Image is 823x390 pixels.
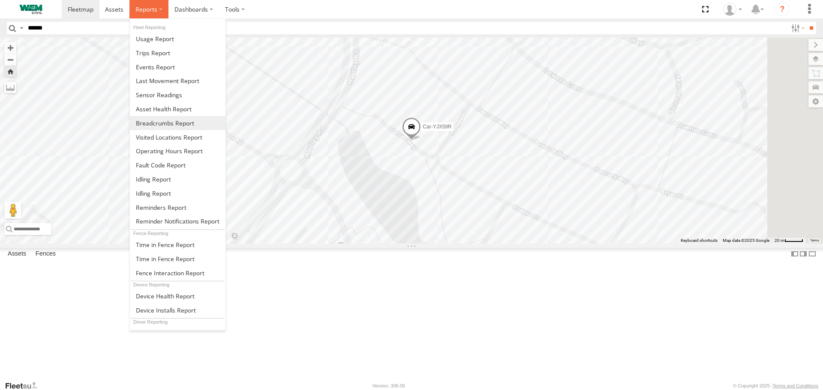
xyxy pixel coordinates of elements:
label: Assets [3,248,30,260]
label: Map Settings [808,95,823,107]
span: 20 m [775,238,784,243]
a: Breadcrumbs Report [130,116,225,130]
label: Search Query [18,22,25,34]
a: Visit our Website [5,381,44,390]
a: Last Movement Report [130,74,225,88]
a: Time in Fences Report [130,252,225,266]
button: Zoom in [4,42,16,54]
a: Asset Health Report [130,102,225,116]
a: Terms (opens in new tab) [810,238,819,242]
button: Map Scale: 20 m per 40 pixels [772,238,806,244]
a: Fence Interaction Report [130,266,225,280]
button: Drag Pegman onto the map to open Street View [4,202,21,219]
a: Idling Report [130,186,225,200]
label: Search Filter Options [788,22,806,34]
span: Map data ©2025 Google [723,238,769,243]
span: Car-YJX59R [423,124,451,130]
label: Dock Summary Table to the Right [799,248,808,260]
a: Full Events Report [130,60,225,74]
a: Visited Locations Report [130,130,225,144]
a: Device Health Report [130,289,225,303]
button: Zoom Home [4,65,16,77]
a: Reminders Report [130,200,225,214]
button: Zoom out [4,54,16,65]
a: Driver Performance Report [130,327,225,341]
button: Keyboard shortcuts [681,238,718,244]
a: Usage Report [130,32,225,46]
label: Dock Summary Table to the Left [790,248,799,260]
i: ? [775,3,789,16]
label: Measure [4,81,16,93]
div: Kevin Webb [720,3,745,16]
a: Service Reminder Notifications Report [130,214,225,229]
label: Hide Summary Table [808,248,817,260]
a: Sensor Readings [130,88,225,102]
a: Terms and Conditions [773,383,818,388]
img: WEMCivilLogo.svg [9,5,53,14]
a: Asset Operating Hours Report [130,144,225,158]
label: Fences [31,248,60,260]
div: © Copyright 2025 - [733,383,818,388]
a: Device Installs Report [130,303,225,317]
a: Idling Report [130,172,225,186]
a: Fault Code Report [130,158,225,172]
div: Version: 306.00 [372,383,405,388]
a: Time in Fences Report [130,238,225,252]
a: Trips Report [130,46,225,60]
